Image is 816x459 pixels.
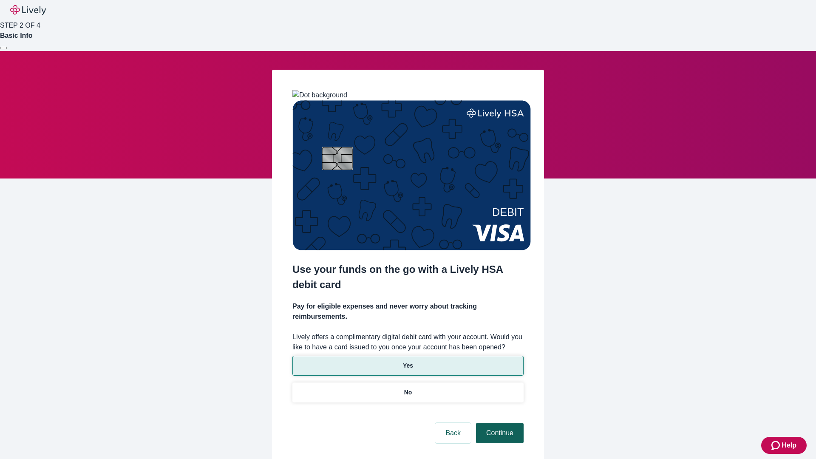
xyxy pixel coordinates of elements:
[435,423,471,443] button: Back
[292,301,524,322] h4: Pay for eligible expenses and never worry about tracking reimbursements.
[404,388,412,397] p: No
[292,262,524,292] h2: Use your funds on the go with a Lively HSA debit card
[782,440,796,450] span: Help
[476,423,524,443] button: Continue
[292,332,524,352] label: Lively offers a complimentary digital debit card with your account. Would you like to have a card...
[10,5,46,15] img: Lively
[292,356,524,376] button: Yes
[761,437,807,454] button: Zendesk support iconHelp
[771,440,782,450] svg: Zendesk support icon
[292,90,347,100] img: Dot background
[292,100,531,250] img: Debit card
[292,382,524,402] button: No
[403,361,413,370] p: Yes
